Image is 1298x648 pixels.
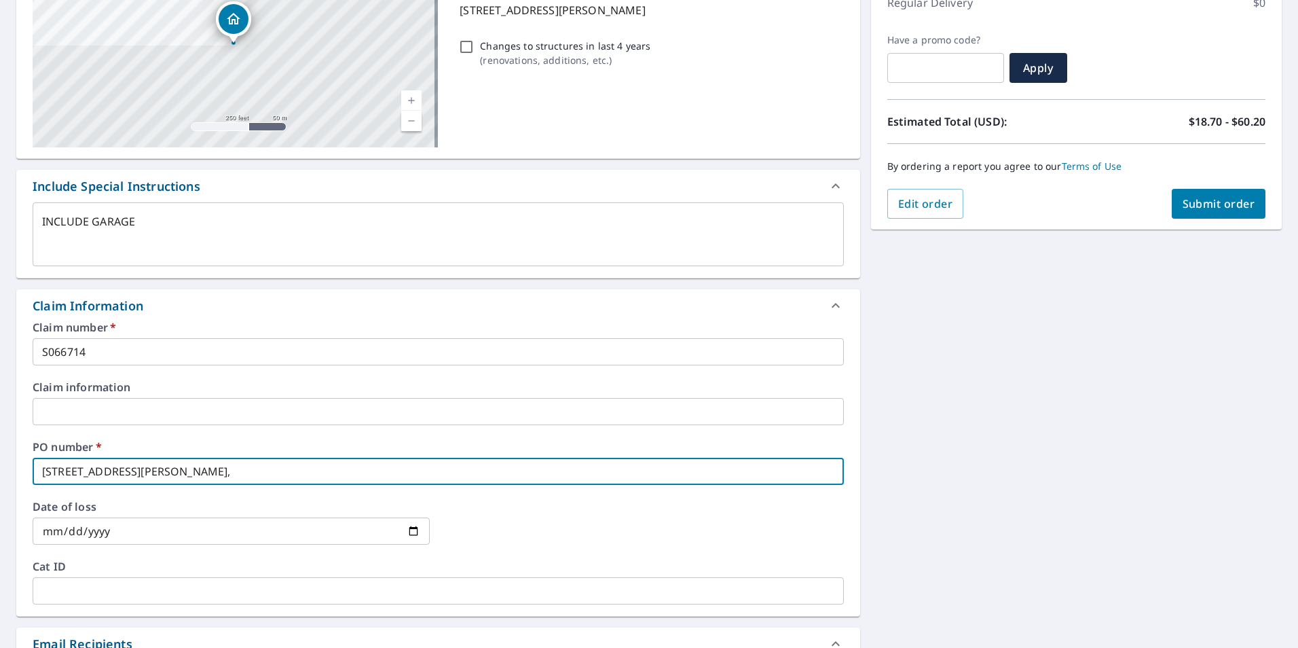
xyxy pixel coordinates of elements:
[887,113,1077,130] p: Estimated Total (USD):
[33,177,200,196] div: Include Special Instructions
[1183,196,1255,211] span: Submit order
[401,90,422,111] a: Current Level 17, Zoom In
[1172,189,1266,219] button: Submit order
[1009,53,1067,83] button: Apply
[460,2,838,18] p: [STREET_ADDRESS][PERSON_NAME]
[33,382,844,393] label: Claim information
[16,170,860,202] div: Include Special Instructions
[401,111,422,131] a: Current Level 17, Zoom Out
[16,289,860,322] div: Claim Information
[480,39,650,53] p: Changes to structures in last 4 years
[33,322,844,333] label: Claim number
[1189,113,1265,130] p: $18.70 - $60.20
[33,561,844,572] label: Cat ID
[887,34,1004,46] label: Have a promo code?
[216,1,251,43] div: Dropped pin, building 1, Residential property, 723 Mace St Greensburg, PA 15601
[898,196,953,211] span: Edit order
[42,215,834,254] textarea: INCLUDE GARAGE
[1062,160,1122,173] a: Terms of Use
[1020,60,1056,75] span: Apply
[887,189,964,219] button: Edit order
[887,160,1265,173] p: By ordering a report you agree to our
[33,442,844,452] label: PO number
[33,501,430,512] label: Date of loss
[480,53,650,67] p: ( renovations, additions, etc. )
[33,297,143,315] div: Claim Information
